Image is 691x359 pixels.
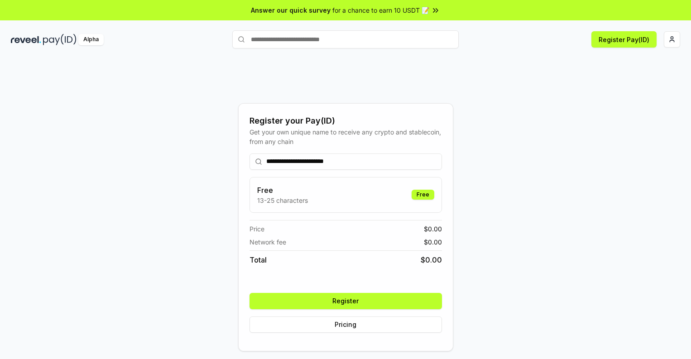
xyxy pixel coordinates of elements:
[257,196,308,205] p: 13-25 characters
[250,293,442,309] button: Register
[424,224,442,234] span: $ 0.00
[78,34,104,45] div: Alpha
[251,5,331,15] span: Answer our quick survey
[43,34,77,45] img: pay_id
[250,127,442,146] div: Get your own unique name to receive any crypto and stablecoin, from any chain
[412,190,434,200] div: Free
[424,237,442,247] span: $ 0.00
[250,316,442,333] button: Pricing
[250,237,286,247] span: Network fee
[250,254,267,265] span: Total
[250,224,264,234] span: Price
[591,31,657,48] button: Register Pay(ID)
[11,34,41,45] img: reveel_dark
[332,5,429,15] span: for a chance to earn 10 USDT 📝
[421,254,442,265] span: $ 0.00
[250,115,442,127] div: Register your Pay(ID)
[257,185,308,196] h3: Free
